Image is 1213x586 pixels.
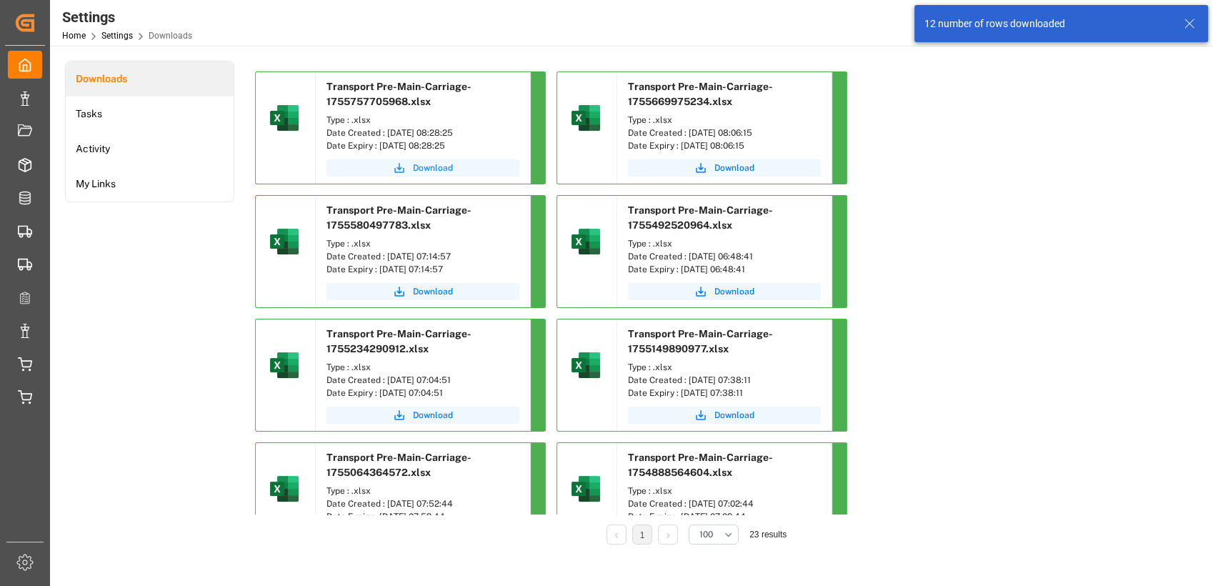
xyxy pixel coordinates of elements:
[326,361,519,374] div: Type : .xlsx
[101,31,133,41] a: Settings
[326,126,519,139] div: Date Created : [DATE] 08:28:25
[326,263,519,276] div: Date Expiry : [DATE] 07:14:57
[62,31,86,41] a: Home
[326,237,519,250] div: Type : .xlsx
[267,224,301,259] img: microsoft-excel-2019--v1.png
[628,81,773,107] span: Transport Pre-Main-Carriage-1755669975234.xlsx
[714,162,754,174] span: Download
[66,167,234,202] a: My Links
[628,387,821,399] div: Date Expiry : [DATE] 07:38:11
[628,485,821,497] div: Type : .xlsx
[628,204,773,231] span: Transport Pre-Main-Carriage-1755492520964.xlsx
[326,510,519,523] div: Date Expiry : [DATE] 07:52:44
[326,283,519,300] button: Download
[569,472,603,506] img: microsoft-excel-2019--v1.png
[62,6,192,28] div: Settings
[413,162,453,174] span: Download
[714,409,754,422] span: Download
[326,250,519,263] div: Date Created : [DATE] 07:14:57
[628,237,821,250] div: Type : .xlsx
[326,387,519,399] div: Date Expiry : [DATE] 07:04:51
[658,525,678,545] li: Next Page
[326,485,519,497] div: Type : .xlsx
[569,348,603,382] img: microsoft-excel-2019--v1.png
[640,530,645,540] a: 1
[628,452,773,478] span: Transport Pre-Main-Carriage-1754888564604.xlsx
[628,139,821,152] div: Date Expiry : [DATE] 08:06:15
[628,374,821,387] div: Date Created : [DATE] 07:38:11
[326,497,519,510] div: Date Created : [DATE] 07:52:44
[267,472,301,506] img: microsoft-excel-2019--v1.png
[267,348,301,382] img: microsoft-excel-2019--v1.png
[413,409,453,422] span: Download
[628,283,821,300] button: Download
[632,525,652,545] li: 1
[699,528,713,541] span: 100
[628,250,821,263] div: Date Created : [DATE] 06:48:41
[569,101,603,135] img: microsoft-excel-2019--v1.png
[606,525,627,545] li: Previous Page
[689,525,739,545] button: open menu
[326,204,471,231] span: Transport Pre-Main-Carriage-1755580497783.xlsx
[628,510,821,523] div: Date Expiry : [DATE] 07:02:44
[628,159,821,177] button: Download
[326,374,519,387] div: Date Created : [DATE] 07:04:51
[749,530,787,540] span: 23 results
[326,81,471,107] span: Transport Pre-Main-Carriage-1755757705968.xlsx
[326,407,519,424] button: Download
[628,328,773,354] span: Transport Pre-Main-Carriage-1755149890977.xlsx
[924,16,1170,31] div: 12 number of rows downloaded
[326,452,471,478] span: Transport Pre-Main-Carriage-1755064364572.xlsx
[326,139,519,152] div: Date Expiry : [DATE] 08:28:25
[628,114,821,126] div: Type : .xlsx
[413,285,453,298] span: Download
[628,497,821,510] div: Date Created : [DATE] 07:02:44
[326,114,519,126] div: Type : .xlsx
[628,407,821,424] button: Download
[326,328,471,354] span: Transport Pre-Main-Carriage-1755234290912.xlsx
[714,285,754,298] span: Download
[628,126,821,139] div: Date Created : [DATE] 08:06:15
[569,224,603,259] img: microsoft-excel-2019--v1.png
[66,131,234,167] a: Activity
[326,159,519,177] button: Download
[628,263,821,276] div: Date Expiry : [DATE] 06:48:41
[267,101,301,135] img: microsoft-excel-2019--v1.png
[66,96,234,131] a: Tasks
[66,61,234,96] a: Downloads
[628,361,821,374] div: Type : .xlsx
